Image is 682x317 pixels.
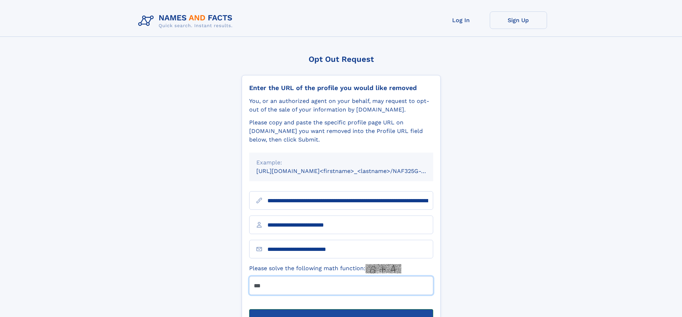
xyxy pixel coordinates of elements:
small: [URL][DOMAIN_NAME]<firstname>_<lastname>/NAF325G-xxxxxxxx [256,168,447,174]
a: Log In [432,11,490,29]
div: You, or an authorized agent on your behalf, may request to opt-out of the sale of your informatio... [249,97,433,114]
img: Logo Names and Facts [135,11,238,31]
div: Opt Out Request [242,55,441,64]
div: Please copy and paste the specific profile page URL on [DOMAIN_NAME] you want removed into the Pr... [249,118,433,144]
label: Please solve the following math function: [249,264,401,273]
a: Sign Up [490,11,547,29]
div: Example: [256,158,426,167]
div: Enter the URL of the profile you would like removed [249,84,433,92]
